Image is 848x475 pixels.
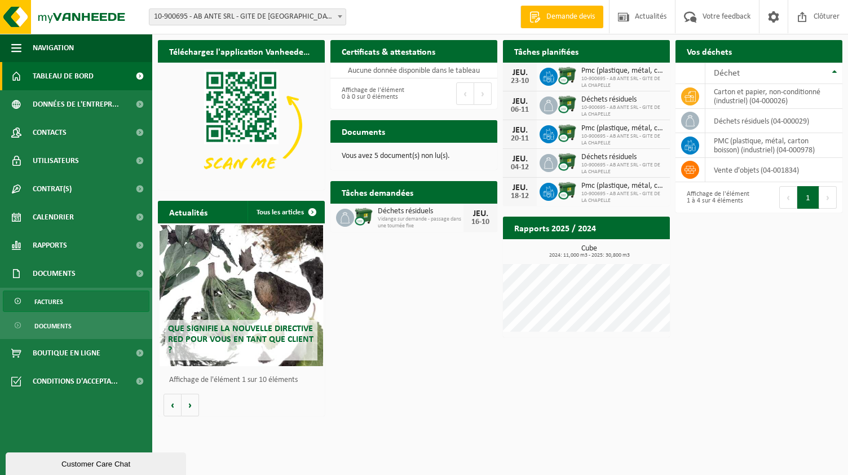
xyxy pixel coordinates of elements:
img: WB-1100-CU [558,124,577,143]
span: Documents [33,260,76,288]
div: JEU. [509,97,531,106]
h2: Tâches demandées [330,181,425,203]
span: Navigation [33,34,74,62]
div: 04-12 [509,164,531,171]
span: Contrat(s) [33,175,72,203]
a: Factures [3,291,149,312]
span: 10-900695 - AB ANTE SRL - GITE DE LA CHAPELLE - ASSESSE [149,8,346,25]
h2: Vos déchets [675,40,743,62]
span: Déchets résiduels [581,95,664,104]
span: Pmc (plastique, métal, carton boisson) (industriel) [581,67,664,76]
p: Affichage de l'élément 1 sur 10 éléments [169,376,319,384]
span: Demande devis [544,11,598,23]
span: Données de l'entrepr... [33,90,119,118]
div: Affichage de l'élément 1 à 4 sur 4 éléments [681,185,753,210]
button: Volgende [182,394,199,416]
div: 23-10 [509,77,531,85]
span: Documents [34,315,72,337]
div: Affichage de l'élément 0 à 0 sur 0 éléments [336,81,408,106]
div: JEU. [509,183,531,192]
td: déchets résiduels (04-000029) [705,109,842,133]
span: Pmc (plastique, métal, carton boisson) (industriel) [581,182,664,191]
td: vente d'objets (04-001834) [705,158,842,182]
span: Contacts [33,118,67,147]
span: 10-900695 - AB ANTE SRL - GITE DE LA CHAPELLE - ASSESSE [149,9,346,25]
a: Documents [3,315,149,336]
a: Consulter les rapports [572,239,669,261]
img: WB-1100-CU [354,207,373,226]
div: 20-11 [509,135,531,143]
span: 10-900695 - AB ANTE SRL - GITE DE LA CHAPELLE [581,104,664,118]
span: Factures [34,291,63,313]
span: Que signifie la nouvelle directive RED pour vous en tant que client ? [168,324,313,355]
span: Calendrier [33,203,74,231]
h2: Tâches planifiées [503,40,590,62]
span: Utilisateurs [33,147,79,175]
span: 10-900695 - AB ANTE SRL - GITE DE LA CHAPELLE [581,133,664,147]
span: 2024: 11,000 m3 - 2025: 30,800 m3 [509,253,670,258]
button: Previous [779,186,797,209]
h3: Cube [509,245,670,258]
td: Aucune donnée disponible dans le tableau [330,63,497,78]
div: JEU. [509,68,531,77]
span: Déchet [714,69,740,78]
span: 10-900695 - AB ANTE SRL - GITE DE LA CHAPELLE [581,162,664,175]
span: Vidange sur demande - passage dans une tournée fixe [378,216,463,230]
a: Tous les articles [248,201,324,223]
h2: Certificats & attestations [330,40,447,62]
img: WB-1100-CU [558,181,577,200]
span: Tableau de bord [33,62,94,90]
img: WB-1100-CU [558,152,577,171]
h2: Rapports 2025 / 2024 [503,217,607,239]
span: Rapports [33,231,67,260]
a: Demande devis [520,6,603,28]
div: 18-12 [509,192,531,200]
img: WB-1100-CU [558,66,577,85]
button: Vorige [164,394,182,416]
h2: Documents [330,120,396,142]
div: JEU. [509,155,531,164]
h2: Actualités [158,201,219,223]
img: Download de VHEPlus App [158,63,325,188]
td: PMC (plastique, métal, carton boisson) (industriel) (04-000978) [705,133,842,158]
span: Conditions d'accepta... [33,367,118,395]
button: 1 [797,186,819,209]
button: Next [474,82,492,105]
span: 10-900695 - AB ANTE SRL - GITE DE LA CHAPELLE [581,76,664,89]
span: 10-900695 - AB ANTE SRL - GITE DE LA CHAPELLE [581,191,664,204]
a: Que signifie la nouvelle directive RED pour vous en tant que client ? [160,225,323,366]
span: Boutique en ligne [33,339,100,367]
iframe: chat widget [6,450,188,475]
span: Pmc (plastique, métal, carton boisson) (industriel) [581,124,664,133]
p: Vous avez 5 document(s) non lu(s). [342,152,486,160]
h2: Téléchargez l'application Vanheede+ maintenant! [158,40,325,62]
span: Déchets résiduels [378,207,463,216]
td: carton et papier, non-conditionné (industriel) (04-000026) [705,84,842,109]
button: Previous [456,82,474,105]
div: JEU. [469,209,492,218]
img: WB-1100-CU [558,95,577,114]
div: JEU. [509,126,531,135]
div: 16-10 [469,218,492,226]
span: Déchets résiduels [581,153,664,162]
div: 06-11 [509,106,531,114]
button: Next [819,186,837,209]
